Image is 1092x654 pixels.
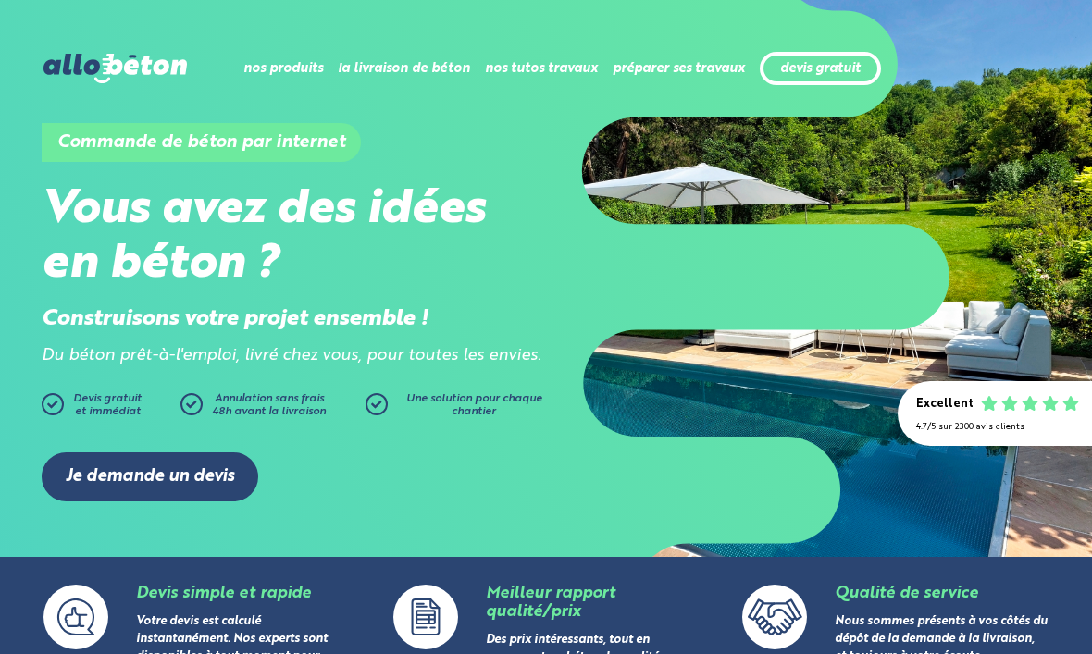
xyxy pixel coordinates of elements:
li: préparer ses travaux [613,46,745,91]
span: Devis gratuit et immédiat [73,393,142,417]
h2: Vous avez des idées en béton ? [42,183,546,292]
li: nos produits [243,46,323,91]
li: la livraison de béton [338,46,470,91]
i: Du béton prêt-à-l'emploi, livré chez vous, pour toutes les envies. [42,348,541,364]
a: Une solution pour chaque chantier [366,393,551,425]
div: 4.7/5 sur 2300 avis clients [916,422,1073,432]
a: Je demande un devis [42,452,258,501]
a: Annulation sans frais48h avant la livraison [180,393,366,425]
span: Une solution pour chaque chantier [406,393,542,417]
a: Qualité de service [835,586,978,601]
a: devis gratuit [780,61,861,77]
a: Devis simple et rapide [136,586,311,601]
img: allobéton [43,54,186,83]
div: Excellent [916,398,974,412]
a: Meilleur rapport qualité/prix [486,586,615,620]
li: nos tutos travaux [485,46,598,91]
span: Annulation sans frais 48h avant la livraison [212,393,326,417]
h1: Commande de béton par internet [42,123,361,162]
strong: Construisons votre projet ensemble ! [42,308,428,330]
a: Devis gratuitet immédiat [42,393,171,425]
